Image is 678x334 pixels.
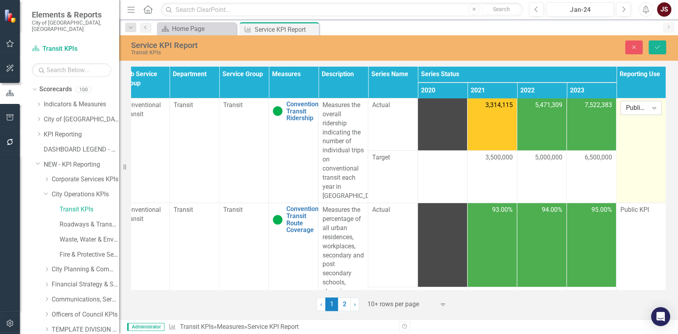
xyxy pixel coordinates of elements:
[247,323,298,330] div: Service KPI Report
[651,307,670,326] div: Open Intercom Messenger
[273,215,282,225] img: On Target
[52,190,119,199] a: City Operations KPIs
[44,115,119,124] a: City of [GEOGRAPHIC_DATA]
[481,4,521,15] button: Search
[542,205,562,215] span: 94.00%
[60,250,119,259] a: Fire & Protective Services KPIs
[549,5,611,15] div: Jan-24
[52,295,119,304] a: Communications, Service [PERSON_NAME] & Tourism KPIs
[323,101,364,200] p: Measures the overall ridership indicating the number of individual trips on conventional transit ...
[44,145,119,154] a: DASHBOARD LEGEND - DO NOT DELETE
[44,100,119,109] a: Indicators & Measures
[546,2,614,17] button: Jan-24
[32,63,111,77] input: Search Below...
[626,104,648,113] div: Public KPI
[172,24,234,34] div: Home Page
[39,85,72,94] a: Scorecards
[32,10,111,19] span: Elements & Reports
[286,205,324,233] a: Conventional Transit Route Coverage
[4,9,18,23] img: ClearPoint Strategy
[585,153,612,162] span: 6,500,000
[273,106,282,116] img: On Target
[44,130,119,139] a: KPI Reporting
[44,160,119,169] a: NEW - KPI Reporting
[76,86,91,93] div: 100
[168,322,392,332] div: » »
[535,153,562,162] span: 5,000,000
[338,298,351,311] a: 2
[124,101,161,118] span: Conventional Transit
[127,323,164,331] span: Administrator
[223,101,243,109] span: Transit
[591,205,612,215] span: 95.00%
[131,41,429,50] div: Service KPI Report
[372,101,413,110] span: Actual
[493,6,510,12] span: Search
[52,265,119,274] a: City Planning & Community Services KPIs
[60,235,119,244] a: Waste, Water & Environment KPIs
[180,323,213,330] a: Transit KPIs
[60,220,119,229] a: Roadways & Transportation KPIs
[585,101,612,110] span: 7,522,383
[216,323,244,330] a: Measures
[52,175,119,184] a: Corporate Services KPIs
[320,300,322,308] span: ‹
[535,101,562,110] span: 5,471,309
[52,280,119,289] a: Financial Strategy & Sustainability KPIs
[223,206,243,213] span: Transit
[325,298,338,311] span: 1
[131,50,429,56] div: Transit KPIs
[657,2,671,17] button: JS
[372,205,413,215] span: Actual
[620,206,649,213] span: Public KPI
[255,25,317,35] div: Service KPI Report
[52,310,119,319] a: Officers of Council KPIs
[161,3,523,17] input: Search ClearPoint...
[174,206,193,213] span: Transit
[32,19,111,33] small: City of [GEOGRAPHIC_DATA], [GEOGRAPHIC_DATA]
[354,300,356,308] span: ›
[372,153,413,162] span: Target
[32,44,111,54] a: Transit KPIs
[60,205,119,214] a: Transit KPIs
[174,101,193,109] span: Transit
[485,101,513,110] span: 3,314,115
[159,24,234,34] a: Home Page
[124,206,161,223] span: Conventional Transit
[286,101,324,122] a: Conventional Transit Ridership
[492,205,513,215] span: 93.00%
[485,153,513,162] span: 3,500,000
